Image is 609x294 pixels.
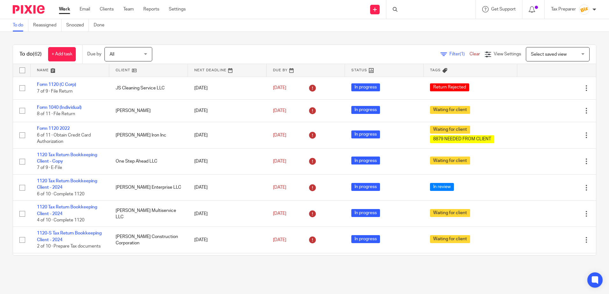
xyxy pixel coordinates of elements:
td: [PERSON_NAME] Multiservice LLC [109,201,188,227]
span: [DATE] [273,212,286,216]
span: [DATE] [273,159,286,164]
span: 7 of 9 · File Return [37,89,73,94]
td: One Step Ahead LLC [109,148,188,174]
span: Waiting for client [430,235,470,243]
span: In progress [351,157,380,164]
span: [DATE] [273,133,286,137]
span: Return Rejected [430,83,469,91]
span: In progress [351,83,380,91]
td: [DATE] [188,227,267,253]
span: Filter [449,52,469,56]
td: [PERSON_NAME] Construction Corporation [109,227,188,253]
td: [DATE] [188,122,267,148]
a: Clear [469,52,480,56]
span: Get Support [491,7,516,11]
td: [DATE] [188,77,267,99]
span: 7 of 9 · E-File [37,166,62,170]
span: View Settings [494,52,521,56]
span: 6 of 10 · Complete 1120 [37,192,84,196]
a: Done [94,19,109,31]
span: Waiting for client [430,126,470,134]
span: Waiting for client [430,209,470,217]
span: [DATE] [273,108,286,113]
span: Select saved view [531,52,567,57]
a: 1120-S Tax Return Bookkeeping Client - 2024 [37,231,102,242]
a: Clients [100,6,114,12]
a: + Add task [48,47,76,61]
span: (62) [33,52,42,57]
a: Work [59,6,70,12]
a: Team [123,6,134,12]
a: Snoozed [66,19,89,31]
img: Pixie [13,5,45,14]
span: 2 of 10 · Prepare Tax documents [37,244,101,248]
td: JS Cleaning Service LLC [109,77,188,99]
span: In progress [351,235,380,243]
a: Form 1040 (Individual) [37,105,82,110]
td: [DATE] [188,148,267,174]
span: Tags [430,68,441,72]
span: In review [430,183,454,191]
td: [DATE] [188,201,267,227]
a: Form 1120 (C Corp) [37,82,76,87]
td: [DATE] [188,99,267,122]
a: Settings [169,6,186,12]
a: 1120 Tax Return Bookkeeping Client - 2024 [37,179,97,190]
span: 8879 NEEDED FROM CLIENT [430,135,494,143]
span: (1) [460,52,465,56]
span: 6 of 11 · Obtain Credit Card Authorization [37,133,91,144]
span: In progress [351,106,380,114]
span: Waiting for client [430,106,470,114]
td: [PERSON_NAME] Enterprise LLC [109,175,188,201]
span: In progress [351,209,380,217]
span: 8 of 11 · File Return [37,112,75,116]
span: Waiting for client [430,157,470,164]
a: 1120 Tax Return Bookkeeping Client - Copy [37,153,97,164]
a: Email [80,6,90,12]
p: Tax Preparer [551,6,576,12]
td: [PERSON_NAME] [109,99,188,122]
span: 4 of 10 · Complete 1120 [37,218,84,222]
img: siteIcon.png [579,4,589,15]
a: Reassigned [33,19,61,31]
td: [DATE] [188,253,267,279]
h1: To do [19,51,42,58]
td: The Law Office Of [PERSON_NAME], LLC [109,253,188,279]
p: Due by [87,51,101,57]
span: In progress [351,183,380,191]
span: [DATE] [273,238,286,242]
span: In progress [351,130,380,138]
a: To do [13,19,28,31]
a: Reports [143,6,159,12]
span: [DATE] [273,86,286,90]
td: [PERSON_NAME] Iron Inc [109,122,188,148]
span: [DATE] [273,185,286,190]
a: 1120 Tax Return Bookkeeping Client - 2024 [37,205,97,216]
span: All [110,52,114,57]
a: Form 1120 2022 [37,126,70,131]
td: [DATE] [188,175,267,201]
